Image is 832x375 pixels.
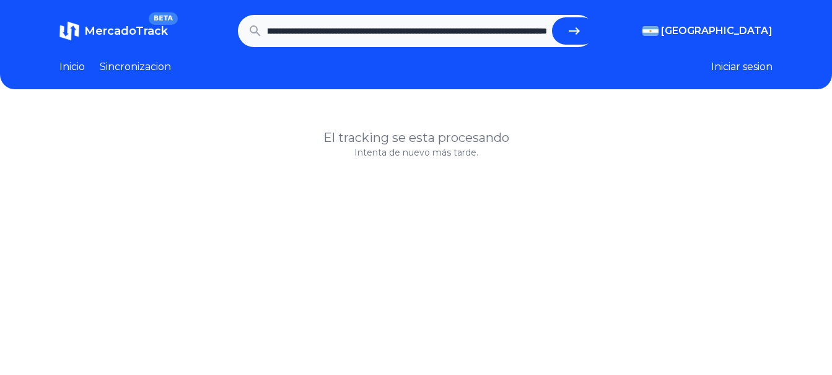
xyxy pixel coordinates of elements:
[59,21,79,41] img: MercadoTrack
[642,24,773,38] button: [GEOGRAPHIC_DATA]
[642,26,659,36] img: Argentina
[100,60,171,74] a: Sincronizacion
[59,60,85,74] a: Inicio
[59,129,773,146] h1: El tracking se esta procesando
[149,12,178,25] span: BETA
[84,24,168,38] span: MercadoTrack
[59,21,168,41] a: MercadoTrackBETA
[711,60,773,74] button: Iniciar sesion
[59,146,773,159] p: Intenta de nuevo más tarde.
[661,24,773,38] span: [GEOGRAPHIC_DATA]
